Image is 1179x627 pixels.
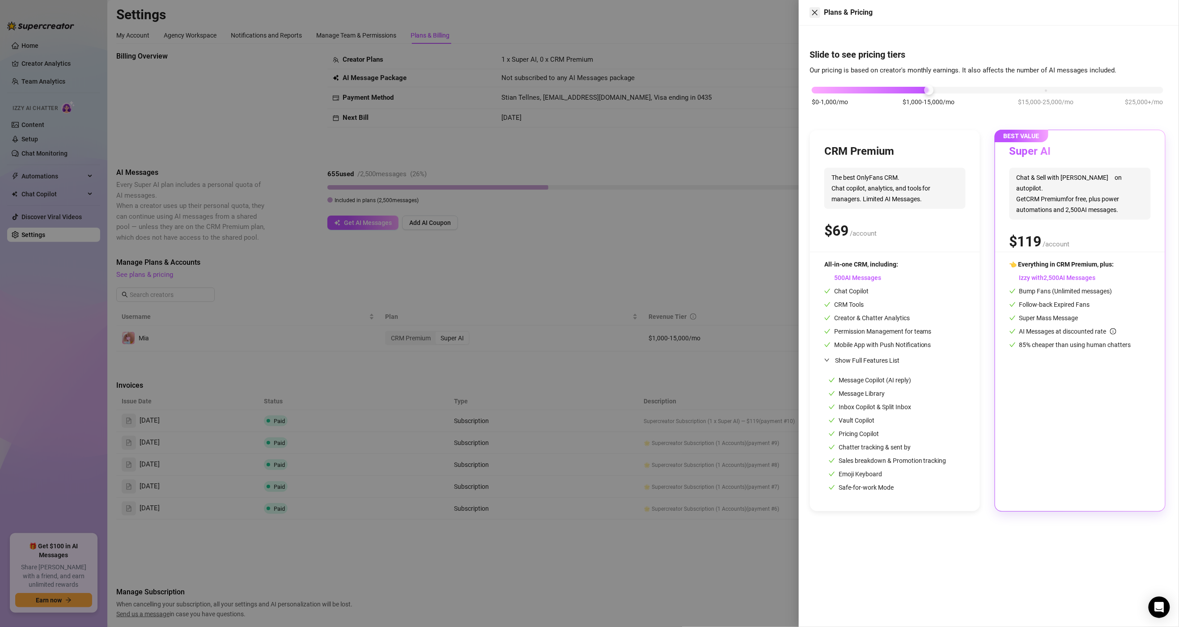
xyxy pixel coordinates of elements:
[824,7,1168,18] div: Plans & Pricing
[1149,597,1170,618] div: Open Intercom Messenger
[1009,288,1016,294] span: check
[829,471,835,477] span: check
[829,457,946,464] span: Sales breakdown & Promotion tracking
[1009,301,1090,308] span: Follow-back Expired Fans
[1019,328,1116,335] span: AI Messages at discounted rate
[1009,328,1016,335] span: check
[824,357,830,363] span: expanded
[824,288,869,295] span: Chat Copilot
[829,458,835,464] span: check
[829,444,835,450] span: check
[1018,97,1074,107] span: $15,000-25,000/mo
[1110,328,1116,335] span: info-circle
[824,341,931,348] span: Mobile App with Push Notifications
[1009,315,1016,321] span: check
[1009,288,1112,295] span: Bump Fans (Unlimited messages)
[829,470,882,478] span: Emoji Keyboard
[1009,261,1114,268] span: 👈 Everything in CRM Premium, plus:
[824,328,932,335] span: Permission Management for teams
[829,444,911,451] span: Chatter tracking & sent by
[811,9,819,16] span: close
[850,229,877,237] span: /account
[1009,341,1131,348] span: 85% cheaper than using human chatters
[903,97,955,107] span: $1,000-15,000/mo
[812,97,848,107] span: $0-1,000/mo
[824,314,910,322] span: Creator & Chatter Analytics
[1009,342,1016,348] span: check
[829,377,911,384] span: Message Copilot (AI reply)
[995,130,1048,142] span: BEST VALUE
[824,261,898,268] span: All-in-one CRM, including:
[824,288,831,294] span: check
[829,430,879,437] span: Pricing Copilot
[824,315,831,321] span: check
[824,342,831,348] span: check
[829,390,885,397] span: Message Library
[1009,314,1078,322] span: Super Mass Message
[829,403,911,411] span: Inbox Copilot & Split Inbox
[829,431,835,437] span: check
[810,66,1117,74] span: Our pricing is based on creator's monthly earnings. It also affects the number of AI messages inc...
[835,357,899,364] span: Show Full Features List
[824,168,966,209] span: The best OnlyFans CRM. Chat copilot, analytics, and tools for managers. Limited AI Messages.
[1009,274,1096,281] span: Izzy with AI Messages
[829,404,835,410] span: check
[824,144,894,159] h3: CRM Premium
[810,48,1168,61] h4: Slide to see pricing tiers
[1125,97,1163,107] span: $25,000+/mo
[1009,301,1016,308] span: check
[829,484,835,491] span: check
[1009,144,1064,159] h3: Super AI
[824,274,881,281] span: AI Messages
[829,390,835,397] span: check
[829,377,835,383] span: check
[1009,168,1151,220] span: Chat & Sell with [PERSON_NAME] on autopilot. Get CRM Premium for free, plus power automations and...
[824,350,966,371] div: Show Full Features List
[824,222,848,239] span: $
[824,301,864,308] span: CRM Tools
[824,301,831,308] span: check
[810,7,820,18] button: Close
[829,417,835,424] span: check
[829,417,874,424] span: Vault Copilot
[829,484,894,491] span: Safe-for-work Mode
[1009,233,1042,250] span: $
[1043,240,1070,248] span: /account
[824,328,831,335] span: check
